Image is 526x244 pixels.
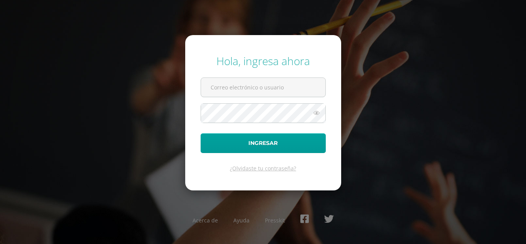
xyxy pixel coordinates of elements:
[265,217,285,224] a: Presskit
[233,217,250,224] a: Ayuda
[201,54,326,68] div: Hola, ingresa ahora
[201,78,325,97] input: Correo electrónico o usuario
[230,165,296,172] a: ¿Olvidaste tu contraseña?
[201,133,326,153] button: Ingresar
[193,217,218,224] a: Acerca de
